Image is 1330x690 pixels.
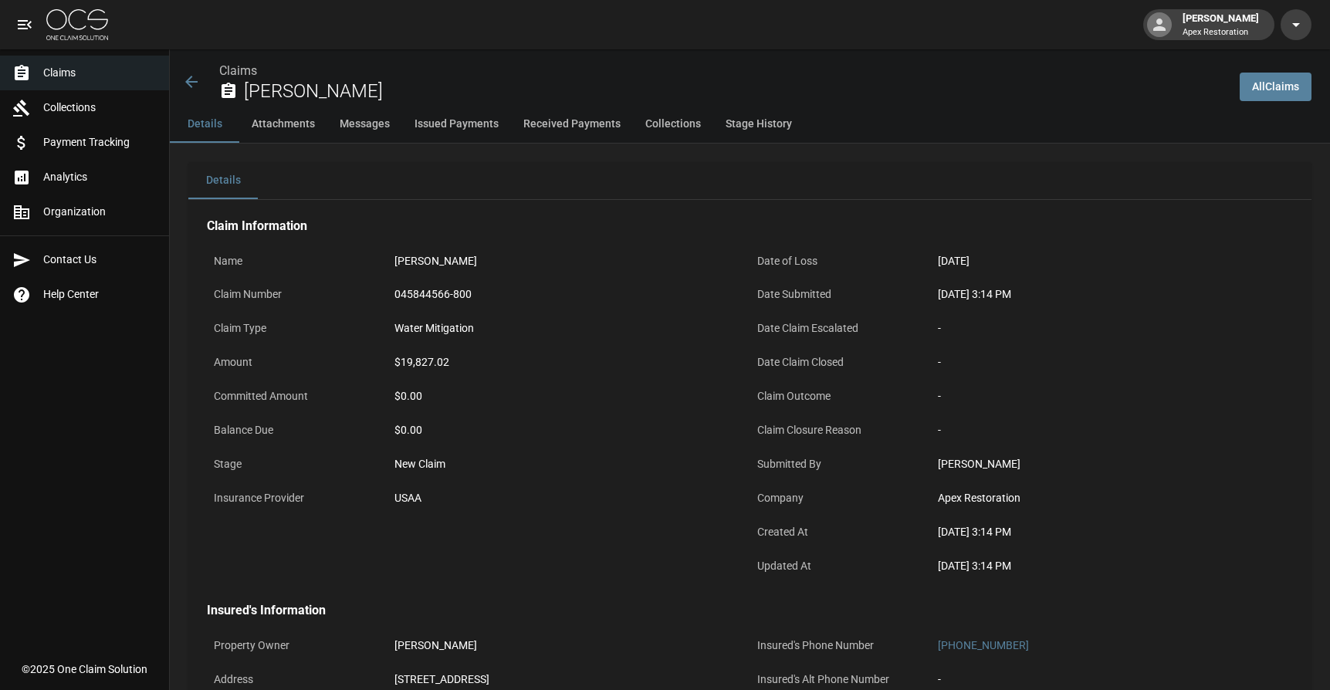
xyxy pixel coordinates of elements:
[43,286,157,303] span: Help Center
[394,671,519,688] div: [STREET_ADDRESS]
[750,381,931,411] p: Claim Outcome
[244,80,1227,103] h2: [PERSON_NAME]
[394,253,477,269] div: [PERSON_NAME]
[750,313,931,343] p: Date Claim Escalated
[394,286,472,303] div: 045844566-800
[207,449,387,479] p: Stage
[43,252,157,268] span: Contact Us
[207,631,387,661] p: Property Owner
[938,286,1286,303] div: [DATE] 3:14 PM
[207,415,387,445] p: Balance Due
[394,388,743,404] div: $0.00
[511,106,633,143] button: Received Payments
[207,218,1293,234] h4: Claim Information
[394,320,474,337] div: Water Mitigation
[207,483,387,513] p: Insurance Provider
[750,415,931,445] p: Claim Closure Reason
[394,638,477,654] div: [PERSON_NAME]
[219,62,1227,80] nav: breadcrumb
[394,490,421,506] div: USAA
[750,279,931,309] p: Date Submitted
[327,106,402,143] button: Messages
[1176,11,1265,39] div: [PERSON_NAME]
[938,253,970,269] div: [DATE]
[750,551,931,581] p: Updated At
[750,517,931,547] p: Created At
[938,671,941,688] div: -
[750,483,931,513] p: Company
[22,661,147,677] div: © 2025 One Claim Solution
[188,162,258,199] button: Details
[750,631,931,661] p: Insured's Phone Number
[43,65,157,81] span: Claims
[46,9,108,40] img: ocs-logo-white-transparent.png
[394,354,449,370] div: $19,827.02
[750,347,931,377] p: Date Claim Closed
[938,524,1286,540] div: [DATE] 3:14 PM
[713,106,804,143] button: Stage History
[938,354,1286,370] div: -
[938,558,1286,574] div: [DATE] 3:14 PM
[938,639,1029,651] a: [PHONE_NUMBER]
[43,134,157,151] span: Payment Tracking
[170,106,1330,143] div: anchor tabs
[1240,73,1311,101] a: AllClaims
[938,422,1286,438] div: -
[9,9,40,40] button: open drawer
[207,279,387,309] p: Claim Number
[938,456,1286,472] div: [PERSON_NAME]
[394,456,743,472] div: New Claim
[938,490,1286,506] div: Apex Restoration
[170,106,239,143] button: Details
[219,63,257,78] a: Claims
[938,388,1286,404] div: -
[43,100,157,116] span: Collections
[207,246,387,276] p: Name
[43,204,157,220] span: Organization
[750,246,931,276] p: Date of Loss
[188,162,1311,199] div: details tabs
[1183,26,1259,39] p: Apex Restoration
[207,381,387,411] p: Committed Amount
[207,603,1293,618] h4: Insured's Information
[633,106,713,143] button: Collections
[239,106,327,143] button: Attachments
[43,169,157,185] span: Analytics
[402,106,511,143] button: Issued Payments
[750,449,931,479] p: Submitted By
[207,313,387,343] p: Claim Type
[207,347,387,377] p: Amount
[938,320,1286,337] div: -
[394,422,743,438] div: $0.00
